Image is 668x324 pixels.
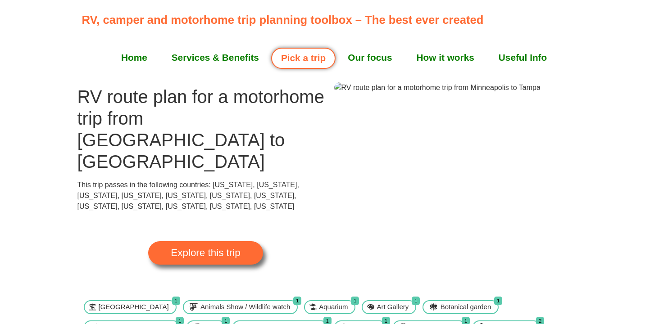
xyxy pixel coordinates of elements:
p: RV, camper and motorhome trip planning toolbox – The best ever created [82,11,591,28]
a: Explore this trip [148,241,263,265]
a: How it works [404,46,486,69]
span: 1 [494,297,502,305]
a: Useful Info [486,46,559,69]
span: 1 [351,297,359,305]
a: Services & Benefits [159,46,271,69]
span: [GEOGRAPHIC_DATA] [96,302,171,312]
span: 1 [172,297,180,305]
span: 1 [412,297,420,305]
span: Animals Show / Wildlife watch [198,302,292,312]
span: This trip passes in the following countries: [US_STATE], [US_STATE], [US_STATE], [US_STATE], [US_... [77,181,299,210]
span: 1 [293,297,301,305]
span: Aquarium [317,302,350,312]
a: Home [109,46,159,69]
h1: RV route plan for a motorhome trip from [GEOGRAPHIC_DATA] to [GEOGRAPHIC_DATA] [77,86,334,172]
nav: Menu [82,46,586,69]
a: Our focus [336,46,404,69]
span: Explore this trip [171,248,240,258]
img: RV route plan for a motorhome trip from Minneapolis to Tampa [334,82,541,93]
span: Botanical garden [438,302,494,312]
a: Pick a trip [271,48,336,69]
span: Art Gallery [374,302,411,312]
